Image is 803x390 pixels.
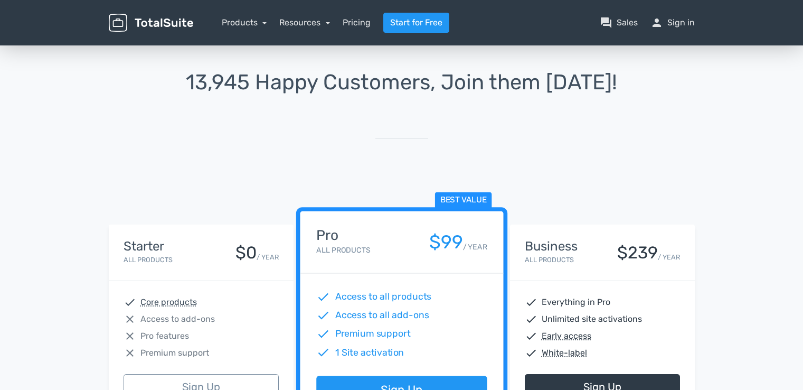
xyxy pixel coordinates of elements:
[600,16,638,29] a: question_answerSales
[525,313,537,326] span: check
[316,228,370,243] h4: Pro
[650,16,695,29] a: personSign in
[617,244,658,262] div: $239
[383,13,449,33] a: Start for Free
[140,296,197,309] abbr: Core products
[109,14,193,32] img: TotalSuite for WordPress
[525,330,537,342] span: check
[316,309,330,322] span: check
[124,256,173,264] small: All Products
[343,16,371,29] a: Pricing
[124,330,136,342] span: close
[542,313,642,326] span: Unlimited site activations
[525,296,537,309] span: check
[429,232,462,253] div: $99
[316,290,330,304] span: check
[124,313,136,326] span: close
[335,290,431,304] span: Access to all products
[316,346,330,359] span: check
[335,346,404,359] span: 1 Site activation
[222,17,267,27] a: Products
[316,246,370,255] small: All Products
[542,330,591,342] abbr: Early access
[542,296,610,309] span: Everything in Pro
[650,16,663,29] span: person
[140,313,215,326] span: Access to add-ons
[462,242,487,253] small: / YEAR
[109,71,695,94] h1: 13,945 Happy Customers, Join them [DATE]!
[525,239,578,253] h4: Business
[140,347,209,359] span: Premium support
[335,309,429,322] span: Access to all add-ons
[279,17,330,27] a: Resources
[140,330,189,342] span: Pro features
[600,16,612,29] span: question_answer
[525,347,537,359] span: check
[542,347,587,359] abbr: White-label
[335,327,410,341] span: Premium support
[235,244,257,262] div: $0
[316,327,330,341] span: check
[658,252,680,262] small: / YEAR
[124,239,173,253] h4: Starter
[434,192,492,209] span: Best value
[124,296,136,309] span: check
[257,252,279,262] small: / YEAR
[525,256,574,264] small: All Products
[124,347,136,359] span: close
